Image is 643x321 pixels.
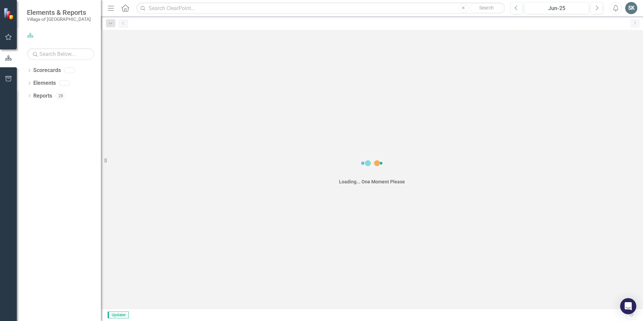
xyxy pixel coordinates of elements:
img: ClearPoint Strategy [3,7,15,20]
div: Jun-25 [527,4,587,12]
button: SK [625,2,637,14]
small: Village of [GEOGRAPHIC_DATA] [27,16,91,22]
div: Loading... One Moment Please [339,178,405,185]
input: Search ClearPoint... [136,2,505,14]
a: Elements [33,79,56,87]
button: Search [470,3,503,13]
span: Updater [108,312,129,318]
a: Reports [33,92,52,100]
div: 28 [55,93,66,99]
button: Jun-25 [525,2,589,14]
div: Open Intercom Messenger [620,298,636,314]
span: Search [479,5,494,10]
span: Elements & Reports [27,8,91,16]
input: Search Below... [27,48,94,60]
a: Scorecards [33,67,61,74]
